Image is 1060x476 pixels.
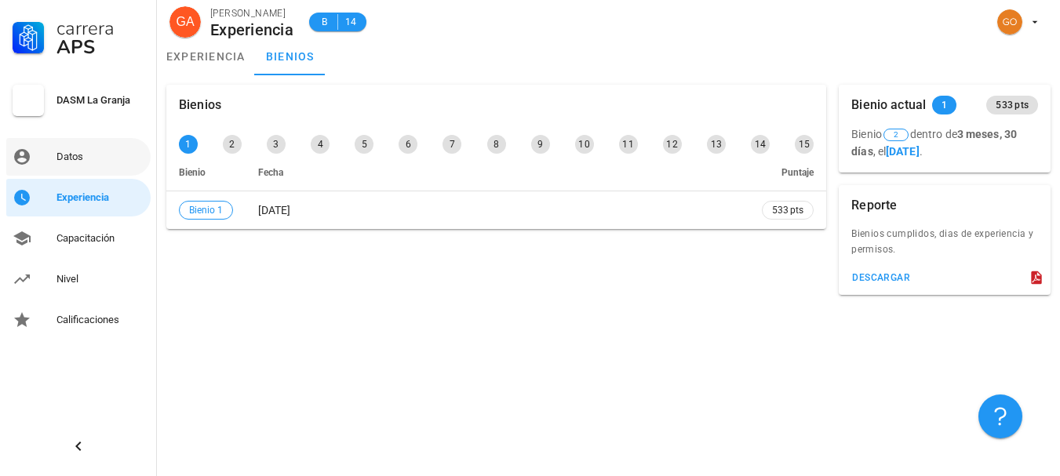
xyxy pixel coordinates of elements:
div: Calificaciones [56,314,144,326]
div: Experiencia [210,21,293,38]
div: 5 [355,135,373,154]
a: experiencia [157,38,255,75]
div: 15 [795,135,814,154]
span: 1 [942,96,947,114]
span: Bienio [179,167,206,178]
div: descargar [851,272,910,283]
span: 533 pts [772,202,803,218]
div: 7 [443,135,461,154]
span: 14 [344,14,357,30]
a: Calificaciones [6,301,151,339]
span: 2 [894,129,898,140]
b: [DATE] [886,145,920,158]
th: Puntaje [749,154,826,191]
span: Bienio dentro de , [851,128,1017,158]
a: Experiencia [6,179,151,216]
div: Datos [56,151,144,163]
div: Carrera [56,19,144,38]
div: avatar [997,9,1022,35]
div: 14 [751,135,770,154]
div: 2 [223,135,242,154]
div: 9 [531,135,550,154]
a: Nivel [6,260,151,298]
span: Fecha [258,167,283,178]
span: el . [878,145,923,158]
div: 10 [575,135,594,154]
a: bienios [255,38,326,75]
div: Bienio actual [851,85,926,125]
div: 13 [707,135,726,154]
button: descargar [845,267,916,289]
div: 3 [267,135,286,154]
div: Nivel [56,273,144,285]
span: [DATE] [258,204,290,216]
div: Reporte [851,185,897,226]
a: Datos [6,138,151,176]
div: 6 [399,135,417,154]
div: APS [56,38,144,56]
div: Bienios [179,85,221,125]
div: Bienios cumplidos, dias de experiencia y permisos. [839,226,1051,267]
div: 1 [179,135,198,154]
a: Capacitación [6,220,151,257]
div: 4 [311,135,330,154]
th: Fecha [246,154,749,191]
div: Experiencia [56,191,144,204]
span: GA [176,6,194,38]
div: avatar [169,6,201,38]
span: Puntaje [781,167,814,178]
span: Bienio 1 [189,202,223,219]
div: [PERSON_NAME] [210,5,293,21]
div: 8 [487,135,506,154]
div: Capacitación [56,232,144,245]
span: 533 pts [996,96,1029,114]
div: 12 [663,135,682,154]
span: B [319,14,331,30]
div: 11 [619,135,638,154]
div: DASM La Granja [56,94,144,107]
th: Bienio [166,154,246,191]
